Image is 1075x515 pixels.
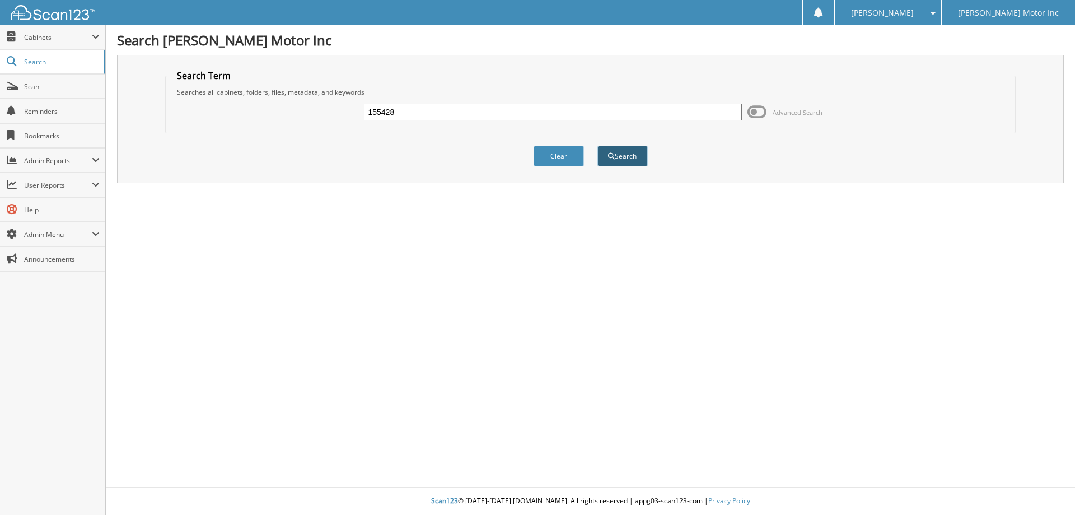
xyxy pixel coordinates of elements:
span: Reminders [24,106,100,116]
span: [PERSON_NAME] Motor Inc [958,10,1059,16]
span: Admin Reports [24,156,92,165]
span: Bookmarks [24,131,100,141]
span: Cabinets [24,33,92,42]
a: Privacy Policy [708,496,750,505]
legend: Search Term [171,69,236,82]
h1: Search [PERSON_NAME] Motor Inc [117,31,1064,49]
button: Clear [534,146,584,166]
span: Admin Menu [24,230,92,239]
div: Searches all cabinets, folders, files, metadata, and keywords [171,87,1010,97]
span: [PERSON_NAME] [851,10,914,16]
div: © [DATE]-[DATE] [DOMAIN_NAME]. All rights reserved | appg03-scan123-com | [106,488,1075,515]
span: Announcements [24,254,100,264]
span: Scan [24,82,100,91]
span: Help [24,205,100,215]
iframe: Chat Widget [1019,461,1075,515]
span: Scan123 [431,496,458,505]
img: scan123-logo-white.svg [11,5,95,20]
span: Search [24,57,98,67]
span: User Reports [24,180,92,190]
span: Advanced Search [773,108,822,117]
button: Search [597,146,648,166]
